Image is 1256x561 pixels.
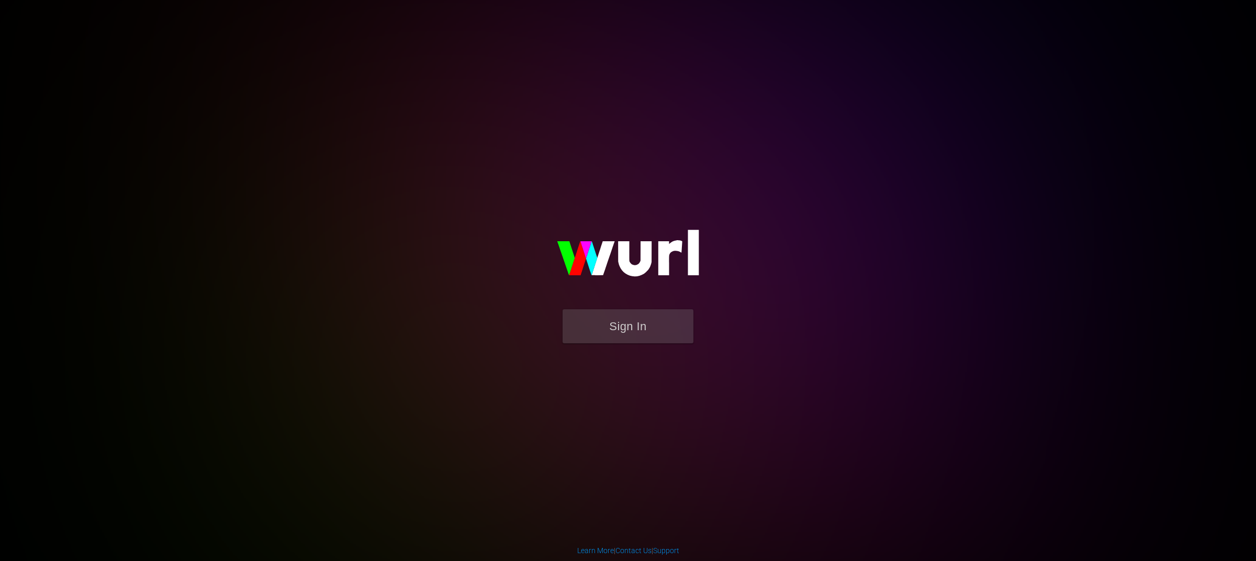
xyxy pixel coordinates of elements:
a: Contact Us [615,546,652,555]
a: Learn More [577,546,614,555]
img: wurl-logo-on-black-223613ac3d8ba8fe6dc639794a292ebdb59501304c7dfd60c99c58986ef67473.svg [523,207,733,309]
a: Support [653,546,679,555]
div: | | [577,545,679,556]
button: Sign In [563,309,693,343]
